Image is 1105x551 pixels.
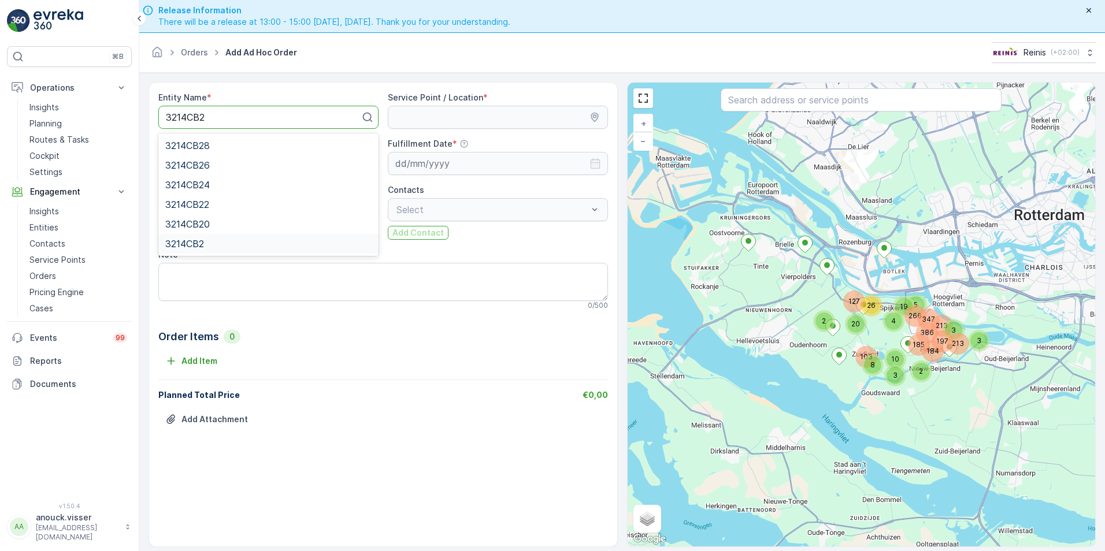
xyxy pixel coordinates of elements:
div: 4 [885,312,902,330]
a: Contacts [25,236,132,252]
button: Add Item [158,352,224,370]
img: Reinis-Logo-Vrijstaand_Tekengebied-1-copy2_aBO4n7j.png [992,46,1019,59]
div: 2 [913,363,930,380]
img: Google [631,531,669,546]
p: Reports [30,355,127,367]
div: 2 [815,312,822,319]
a: Zoom In [635,115,652,132]
p: Reinis [1024,47,1046,58]
div: 10 [887,351,893,358]
a: Routes & Tasks [25,132,132,148]
div: 26 [863,297,880,314]
div: 185 [910,336,917,343]
p: Orders [29,270,56,282]
a: Service Points [25,252,132,268]
p: 99 [116,333,125,342]
div: AA [10,518,28,536]
p: Operations [30,82,109,94]
span: Release Information [158,5,510,16]
button: Operations [7,76,132,99]
span: 3214CB22 [165,199,209,210]
span: v 1.50.4 [7,502,132,509]
a: Cockpit [25,148,132,164]
a: Orders [25,268,132,284]
a: Entities [25,219,132,236]
div: 20 [847,315,865,333]
p: Routes & Tasks [29,134,89,146]
div: 184 [924,342,941,360]
div: 213 [933,317,951,334]
div: 185 [910,336,928,353]
div: 127 [846,293,852,300]
p: Engagement [30,186,109,198]
label: Service Point / Location [388,92,483,102]
input: dd/mm/yyyy [388,152,608,175]
a: Settings [25,164,132,180]
span: 3214CB28 [165,140,210,151]
div: 3 [945,322,952,329]
p: Add Item [181,355,217,367]
div: 10 [887,351,904,368]
div: 8 [864,356,881,374]
a: View Fullscreen [635,90,652,107]
div: 213 [933,317,940,324]
div: Help Tooltip Icon [459,139,469,148]
div: 20 [847,315,854,322]
label: Contacts [388,185,424,195]
p: 0 [228,331,236,342]
img: logo_light-DOdMpM7g.png [34,9,83,32]
label: Entity Name [158,92,207,102]
div: 3 [887,367,904,384]
div: 3 [970,332,988,349]
a: Open this area in Google Maps (opens a new window) [631,531,669,546]
div: 184 [924,342,931,349]
a: Documents [7,373,132,396]
input: Search address or service points [721,88,1002,111]
div: 127 [846,293,863,310]
p: anouck.visser [36,512,119,523]
a: Insights [25,99,132,116]
div: 197 [934,333,941,340]
span: 3214CB26 [165,160,210,170]
p: 0 / 500 [588,301,608,310]
a: Events99 [7,326,132,349]
div: 266 [907,307,924,325]
a: Insights [25,203,132,219]
p: Settings [29,166,62,178]
p: Pricing Engine [29,286,84,298]
p: Add Contact [392,227,444,239]
a: Planning [25,116,132,132]
div: 19 [895,298,913,315]
p: Planning [29,118,62,129]
p: Insights [29,206,59,217]
p: Add Attachment [181,414,248,425]
span: There will be a release at 13:00 - 15:00 [DATE], [DATE]. Thank you for your understanding. [158,16,510,28]
button: Add Contact [388,226,448,240]
p: Service Points [29,254,86,266]
div: 5 [907,296,914,303]
div: 103 [858,348,875,366]
a: Reports [7,349,132,373]
button: Reinis(+02:00) [992,42,1096,63]
div: 2 [913,363,919,370]
div: 103 [858,348,865,355]
div: 4 [885,312,892,319]
div: 5 [907,296,925,314]
p: ⌘B [112,52,124,61]
a: Orders [181,47,208,57]
a: Homepage [151,50,164,60]
div: 213 [950,335,967,352]
button: Upload File [158,410,255,429]
div: 3 [970,332,977,339]
button: AAanouck.visser[EMAIL_ADDRESS][DOMAIN_NAME] [7,512,132,542]
span: 3214CB24 [165,180,210,190]
a: Pricing Engine [25,284,132,300]
a: Layers [635,506,660,531]
div: 213 [950,335,956,342]
button: Engagement [7,180,132,203]
p: ( +02:00 ) [1051,48,1080,57]
a: Cases [25,300,132,317]
div: 266 [907,307,914,314]
p: Insights [29,102,59,113]
p: [EMAIL_ADDRESS][DOMAIN_NAME] [36,523,119,542]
